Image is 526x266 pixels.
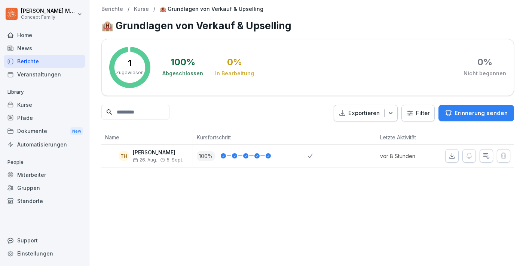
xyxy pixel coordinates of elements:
[215,70,254,77] div: In Bearbeitung
[4,28,85,42] a: Home
[477,58,492,67] div: 0 %
[4,42,85,55] a: News
[101,6,123,12] a: Berichte
[171,58,195,67] div: 100 %
[464,70,506,77] div: Nicht begonnen
[455,109,508,117] p: Erinnerung senden
[197,133,304,141] p: Kursfortschritt
[160,6,263,12] p: 🏨 Grundlagen von Verkauf & Upselling
[4,55,85,68] a: Berichte
[133,149,183,156] p: [PERSON_NAME]
[101,18,514,33] h1: 🏨 Grundlagen von Verkauf & Upselling
[4,194,85,208] a: Standorte
[119,151,129,161] div: TH
[134,6,149,12] a: Kurse
[380,152,434,160] p: vor 8 Stunden
[4,124,85,138] a: DokumenteNew
[128,59,132,68] p: 1
[4,168,85,181] a: Mitarbeiter
[4,181,85,194] a: Gruppen
[4,111,85,124] a: Pfade
[105,133,189,141] p: Name
[402,105,434,121] button: Filter
[380,133,430,141] p: Letzte Aktivität
[406,109,430,117] div: Filter
[4,86,85,98] p: Library
[4,138,85,151] a: Automatisierungen
[4,124,85,138] div: Dokumente
[4,68,85,81] a: Veranstaltungen
[21,15,76,20] p: Concept Family
[438,105,514,121] button: Erinnerung senden
[116,69,144,76] p: Zugewiesen
[4,234,85,247] div: Support
[133,157,157,163] span: 26. Aug.
[162,70,203,77] div: Abgeschlossen
[70,127,83,136] div: New
[4,247,85,260] a: Einstellungen
[128,6,129,12] p: /
[4,156,85,168] p: People
[348,109,380,118] p: Exportieren
[334,105,398,122] button: Exportieren
[227,58,242,67] div: 0 %
[4,98,85,111] a: Kurse
[21,8,76,14] p: [PERSON_NAME] Moraitis
[197,151,215,161] p: 100 %
[153,6,155,12] p: /
[167,157,183,163] span: 5. Sept.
